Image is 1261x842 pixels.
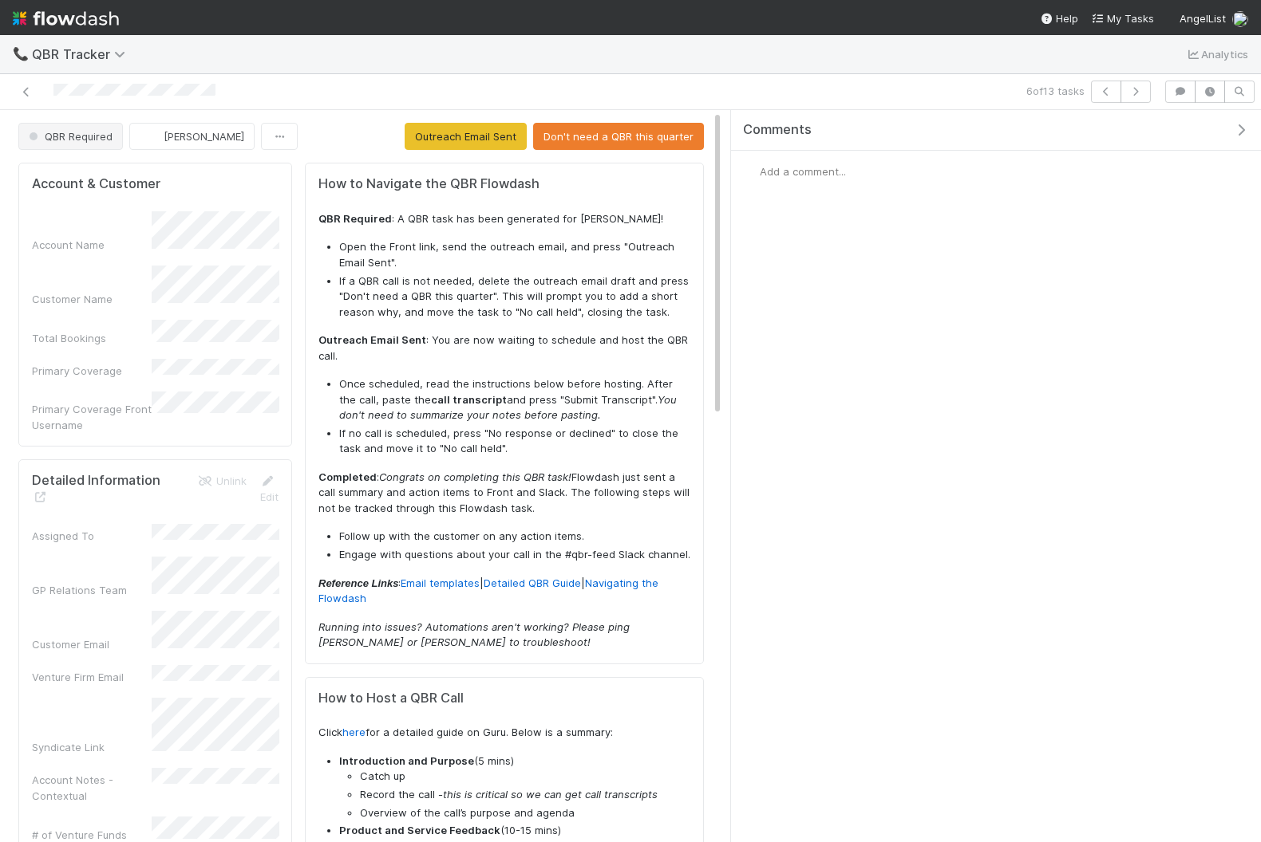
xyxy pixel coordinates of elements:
em: Congrats on completing this QBR task! [379,470,571,483]
p: : You are now waiting to schedule and host the QBR call. [318,332,690,364]
li: If no call is scheduled, press "No response or declined" to close the task and move it to "No cal... [339,426,690,457]
div: GP Relations Team [32,582,152,598]
a: Email templates [401,576,480,589]
strong: call transcript [431,393,507,406]
div: Primary Coverage Front Username [32,401,152,433]
strong: Introduction and Purpose [339,754,474,767]
em: Running into issues? Automations aren't working? Please ping [PERSON_NAME] or [PERSON_NAME] to tr... [318,620,630,649]
h5: Detailed Information [32,473,179,504]
div: Total Bookings [32,330,152,346]
strong: Completed [318,470,377,483]
button: Don't need a QBR this quarter [533,123,704,150]
strong: QBR Required [318,212,392,225]
div: Syndicate Link [32,739,152,755]
a: Unlink [197,474,247,487]
li: Overview of the call’s purpose and agenda [360,805,690,821]
p: : A QBR task has been generated for [PERSON_NAME]! [318,211,690,227]
span: QBR Tracker [32,46,133,62]
a: Detailed QBR Guide [484,576,581,589]
div: Venture Firm Email [32,669,152,685]
img: avatar_eed832e9-978b-43e4-b51e-96e46fa5184b.png [744,163,760,179]
div: Customer Email [32,636,152,652]
li: Catch up [360,769,690,785]
div: Account Notes - Contextual [32,772,152,804]
img: avatar_eed832e9-978b-43e4-b51e-96e46fa5184b.png [143,128,159,144]
p: Click for a detailed guide on Guru. Below is a summary: [318,725,690,741]
img: avatar_eed832e9-978b-43e4-b51e-96e46fa5184b.png [1232,11,1248,27]
div: Primary Coverage [32,363,152,379]
strong: Reference Links [318,577,398,589]
span: [PERSON_NAME] [164,130,244,143]
li: Record the call - [360,787,690,803]
h5: Account & Customer [32,176,160,192]
span: 6 of 13 tasks [1026,83,1085,99]
a: here [342,726,366,738]
strong: Product and Service Feedback [339,824,500,836]
strong: Outreach Email Sent [318,333,426,346]
li: Follow up with the customer on any action items. [339,529,690,545]
span: Comments [743,122,812,138]
h5: How to Host a QBR Call [318,691,690,706]
p: : Flowdash just sent a call summary and action items to Front and Slack. The following steps will... [318,470,690,517]
span: QBR Required [26,130,113,143]
p: : | | [318,576,690,607]
button: Outreach Email Sent [405,123,527,150]
li: (5 mins) [339,753,690,821]
li: Engage with questions about your call in the #qbr-feed Slack channel. [339,547,690,563]
li: Open the Front link, send the outreach email, and press "Outreach Email Sent". [339,239,690,270]
a: My Tasks [1091,10,1154,26]
span: Add a comment... [760,165,846,178]
button: QBR Required [18,123,123,150]
img: logo-inverted-e16ddd16eac7371096b0.svg [13,5,119,32]
h5: How to Navigate the QBR Flowdash [318,176,690,192]
span: 📞 [13,47,29,61]
em: this is critical so we can get call transcripts [443,788,658,801]
span: AngelList [1180,12,1226,25]
a: Analytics [1185,45,1248,64]
li: Once scheduled, read the instructions below before hosting. After the call, paste the and press "... [339,376,690,423]
span: My Tasks [1091,12,1154,25]
li: If a QBR call is not needed, delete the outreach email draft and press "Don't need a QBR this qua... [339,273,690,321]
button: [PERSON_NAME] [129,123,255,150]
div: Account Name [32,237,152,253]
div: Assigned To [32,528,152,544]
a: Edit [259,474,279,503]
div: Help [1040,10,1078,26]
div: Customer Name [32,291,152,307]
